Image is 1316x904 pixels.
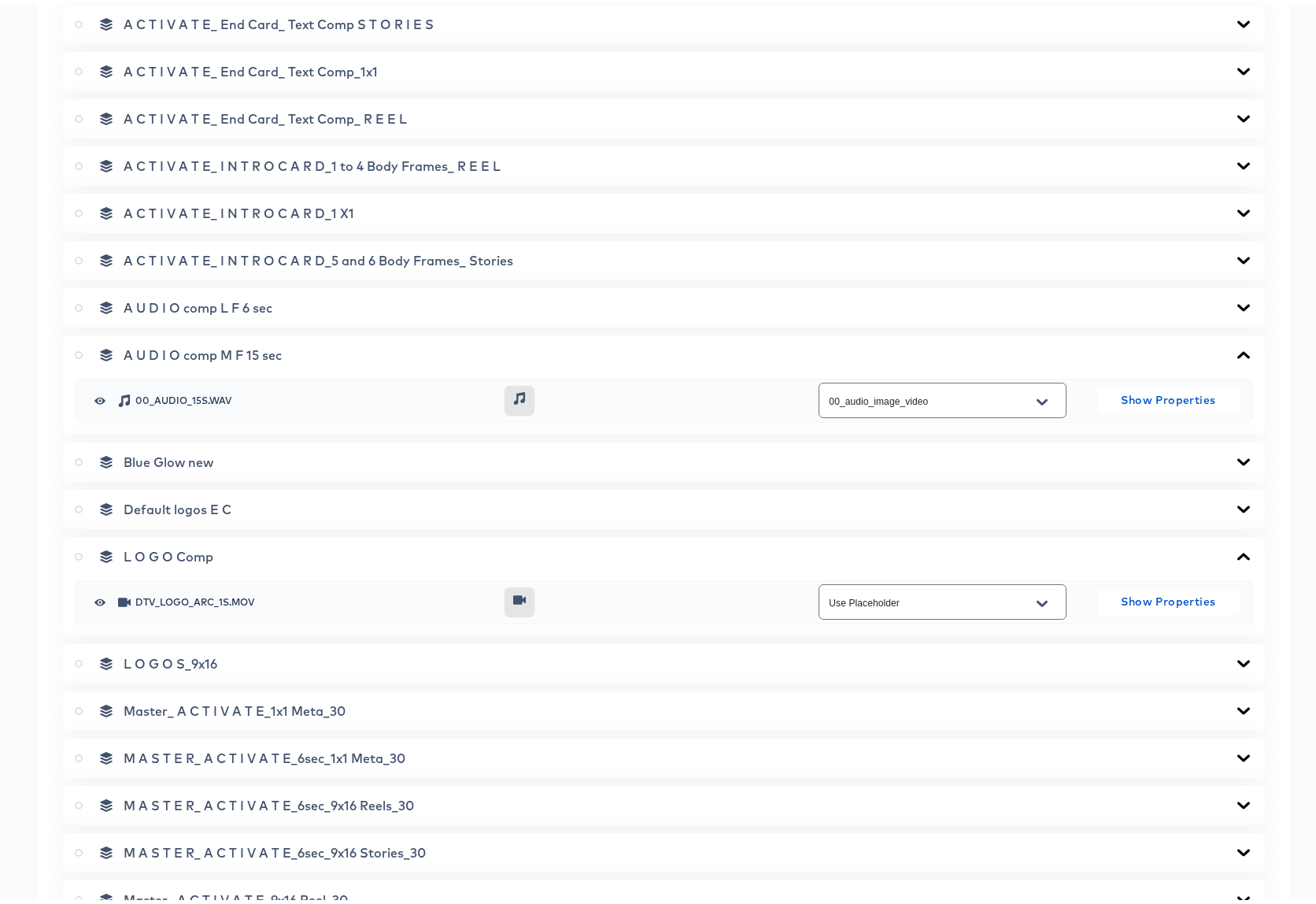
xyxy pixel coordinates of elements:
[1030,587,1054,613] button: Open
[124,202,354,217] span: A C T I V A T E_ I N T R O C A R D_1 X1
[124,249,513,265] span: A C T I V A T E_ I N T R O C A R D_5 and 6 Body Frames_ Stories
[124,450,213,466] span: Blue Glow new
[124,498,231,513] span: Default logos E C
[124,652,217,668] span: L O G O S_9x16
[124,545,213,561] span: L O G O Comp
[124,888,348,904] span: Master_ A C T I V A T E_9x16 Reel_30
[124,107,407,123] span: A C T I V A T E_ End Card_ Text Comp_ R E E L
[135,392,492,402] span: 00_audio_15s.wav
[124,841,426,857] span: M A S T E R_ A C T I V A T E_6sec_9x16 Stories_30
[124,13,434,28] span: A C T I V A T E_ End Card_ Text Comp S T O R I E S
[124,154,501,170] span: A C T I V A T E_ I N T R O C A R D_1 to 4 Body Frames_ R E E L
[1103,588,1233,608] span: Show Properties
[1103,387,1233,406] span: Show Properties
[124,699,346,715] span: Master_ A C T I V A T E_1x1 Meta_30
[124,60,378,76] span: A C T I V A T E_ End Card_ Text Comp_1x1
[1030,386,1054,411] button: Open
[1097,384,1240,409] button: Show Properties
[1097,586,1240,611] button: Show Properties
[124,794,414,810] span: M A S T E R_ A C T I V A T E_6sec_9x16 Reels_30
[135,594,492,603] span: DTV_logo_Arc_1s.mov
[124,296,272,312] span: A U D I O comp L F 6 sec
[124,343,282,359] span: A U D I O comp M F 15 sec
[124,747,405,762] span: M A S T E R_ A C T I V A T E_6sec_1x1 Meta_30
